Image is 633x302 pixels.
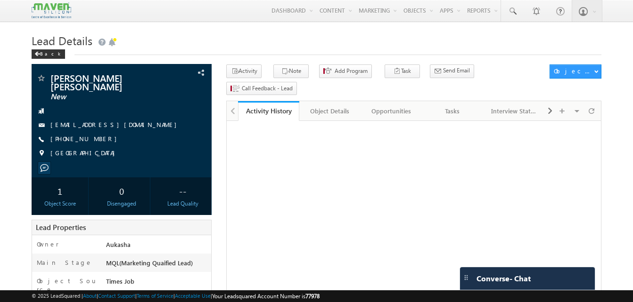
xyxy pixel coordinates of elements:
a: Interview Status [484,101,545,121]
a: Tasks [422,101,484,121]
span: New [50,92,161,102]
span: Call Feedback - Lead [242,84,293,93]
div: Tasks [430,105,475,117]
div: 1 [34,182,86,199]
span: Aukasha [106,240,131,248]
label: Owner [37,240,59,248]
a: Contact Support [98,293,135,299]
div: Object Actions [554,67,594,75]
span: [PERSON_NAME] [PERSON_NAME] [50,73,161,90]
a: Opportunities [361,101,422,121]
div: Activity History [245,106,292,115]
button: Call Feedback - Lead [226,82,297,95]
a: Object Details [299,101,361,121]
span: Lead Properties [36,223,86,232]
label: Object Source [37,277,97,294]
span: [GEOGRAPHIC_DATA] [50,149,120,158]
a: Acceptable Use [175,293,211,299]
span: [PHONE_NUMBER] [50,135,122,144]
span: Add Program [335,67,368,75]
button: Add Program [319,64,372,78]
div: Disengaged [96,199,148,208]
span: Converse - Chat [477,274,531,283]
span: Send Email [443,66,470,75]
span: Lead Details [32,33,92,48]
div: Back [32,49,65,59]
a: Terms of Service [137,293,173,299]
div: -- [157,182,209,199]
span: 77978 [305,293,320,300]
a: Back [32,49,70,57]
img: Custom Logo [32,2,71,19]
button: Send Email [430,64,474,78]
img: carter-drag [462,274,470,281]
div: Object Score [34,199,86,208]
a: Activity History [238,101,299,121]
div: 0 [96,182,148,199]
a: [EMAIL_ADDRESS][DOMAIN_NAME] [50,120,181,128]
span: Your Leadsquared Account Number is [212,293,320,300]
button: Note [273,64,309,78]
a: About [83,293,97,299]
div: MQL(Marketing Quaified Lead) [104,258,211,271]
div: Object Details [307,105,352,117]
div: Opportunities [369,105,414,117]
div: Times Job [104,277,211,290]
button: Task [385,64,420,78]
button: Activity [226,64,262,78]
button: Object Actions [550,64,601,79]
div: Lead Quality [157,199,209,208]
span: © 2025 LeadSquared | | | | | [32,292,320,301]
label: Main Stage [37,258,92,267]
div: Interview Status [491,105,536,117]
